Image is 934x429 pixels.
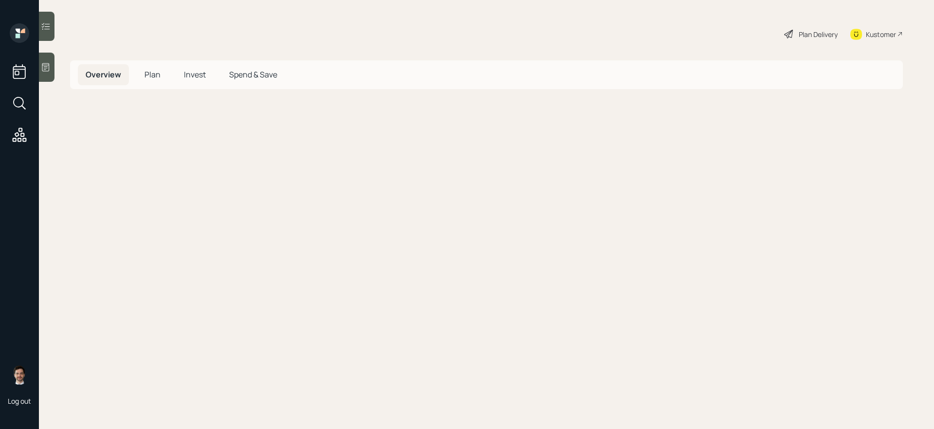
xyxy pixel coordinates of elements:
[866,29,896,39] div: Kustomer
[8,396,31,406] div: Log out
[144,69,161,80] span: Plan
[184,69,206,80] span: Invest
[799,29,838,39] div: Plan Delivery
[229,69,277,80] span: Spend & Save
[10,365,29,385] img: jonah-coleman-headshot.png
[86,69,121,80] span: Overview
